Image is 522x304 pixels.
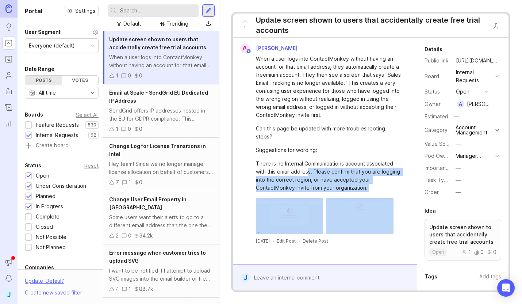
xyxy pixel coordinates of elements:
[109,53,213,69] div: When a user logs into ContactMonkey without having an account for that email address, they automa...
[116,232,119,240] div: 2
[103,138,219,191] a: Change Log for License Transitions in IntelHey team! Since we no longer manage license allocation...
[128,285,131,293] div: 1
[139,285,153,293] div: 88.7k
[425,57,450,65] div: Public link
[429,224,496,246] p: Update screen shown to users that accidentally create free trial accounts
[120,7,196,15] input: Search...
[84,164,99,168] div: Reset
[2,20,15,34] a: Ideas
[452,112,461,121] div: —
[2,85,15,98] a: Autopilot
[240,43,250,53] div: A
[474,250,484,255] div: 0
[64,6,99,16] button: Settings
[36,202,63,210] div: In Progress
[326,198,394,234] img: https://canny-assets.io/images/638324488f0c23aaa32acece26703a19.png
[25,28,61,37] div: User Segment
[91,132,96,138] p: 62
[123,20,141,28] div: Default
[425,88,450,96] div: Status
[2,272,15,285] button: Notifications
[256,15,485,35] div: Update screen shown to users that accidentally create free trial accounts
[456,176,461,184] div: —
[36,243,66,251] div: Not Planned
[425,189,439,195] label: Order
[25,161,41,170] div: Status
[109,107,213,123] div: SendGrid offers IP addresses hosted in the EU for GDPR compliance. This probably requires CM to a...
[103,244,219,298] a: Error message when customer tries to upload SVGI want to be notified if I attempt to upload SVG i...
[256,238,270,244] a: [DATE]
[25,76,62,85] div: Posts
[2,288,15,301] button: J
[109,267,213,283] div: I want to be notified if I attempt to upload SVG images into the email builder or file manager, a...
[88,122,96,128] p: 530
[432,249,444,255] p: open
[425,141,453,147] label: Value Scale
[462,250,471,255] div: 1
[488,18,503,33] button: Close button
[425,45,442,54] div: Details
[128,125,131,133] div: 0
[236,43,303,53] a: A[PERSON_NAME]
[456,125,494,135] div: Account Management
[487,250,496,255] div: 0
[116,285,119,293] div: 4
[109,160,213,176] div: Hey team! Since we no longer manage license allocation on behalf of customers, it would be helpfu...
[2,101,15,114] a: Changelog
[36,233,66,241] div: Not Possible
[2,256,15,269] button: Announcements
[128,232,131,240] div: 0
[457,100,464,108] div: A
[109,90,208,104] span: Email at Scale - SendGrid EU Dedicated IP Address
[456,164,461,172] div: —
[36,223,53,231] div: Closed
[36,213,60,221] div: Complete
[166,20,188,28] div: Trending
[425,219,501,261] a: Update screen shown to users that accidentally create free trial accountsopen100
[139,232,153,240] div: 34.2k
[103,31,219,84] a: Update screen shown to users that accidentally create free trial accountsWhen a user logs into Co...
[256,146,402,154] div: Suggestions for wording:
[456,88,469,96] div: open
[103,191,219,244] a: Change User Email Property in [GEOGRAPHIC_DATA]Some users want their alerts to go to a different ...
[256,55,402,119] div: When a user logs into ContactMonkey without having an account for that email address, they automa...
[36,192,55,200] div: Planned
[87,90,98,96] svg: toggle icon
[76,113,99,117] div: Select All
[425,206,436,215] div: Idea
[36,121,79,129] div: Feature Requests
[109,36,206,50] span: Update screen shown to users that accidentally create free trial accounts
[2,53,15,66] a: Roadmaps
[425,100,450,108] div: Owner
[243,24,246,33] span: 1
[497,279,515,297] div: Open Intercom Messenger
[425,114,448,119] div: Estimated
[116,72,118,80] div: 1
[36,182,86,190] div: Under Consideration
[109,213,213,229] div: Some users want their alerts to go to a different email address than the one they are using in Co...
[5,4,12,13] img: Canny Home
[25,7,42,15] h1: Portal
[36,172,49,180] div: Open
[25,289,82,297] div: Create new saved filter
[256,198,323,234] img: https://canny-assets.io/images/dcae56c228d4ee548e6b90126244b5ea.png
[456,188,461,196] div: —
[299,238,300,244] div: ·
[62,76,98,85] div: Votes
[25,65,54,73] div: Date Range
[25,143,99,149] a: Create board
[256,45,298,51] span: [PERSON_NAME]
[25,110,43,119] div: Boards
[2,69,15,82] a: Users
[139,72,142,80] div: 0
[116,125,118,133] div: 1
[36,131,78,139] div: Internal Requests
[75,7,95,15] span: Settings
[2,37,15,50] a: Portal
[25,277,64,289] div: Update ' Default '
[303,238,328,244] div: Delete Post
[256,160,402,192] div: There is no Internal Communications account associated with this email address. Please confirm th...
